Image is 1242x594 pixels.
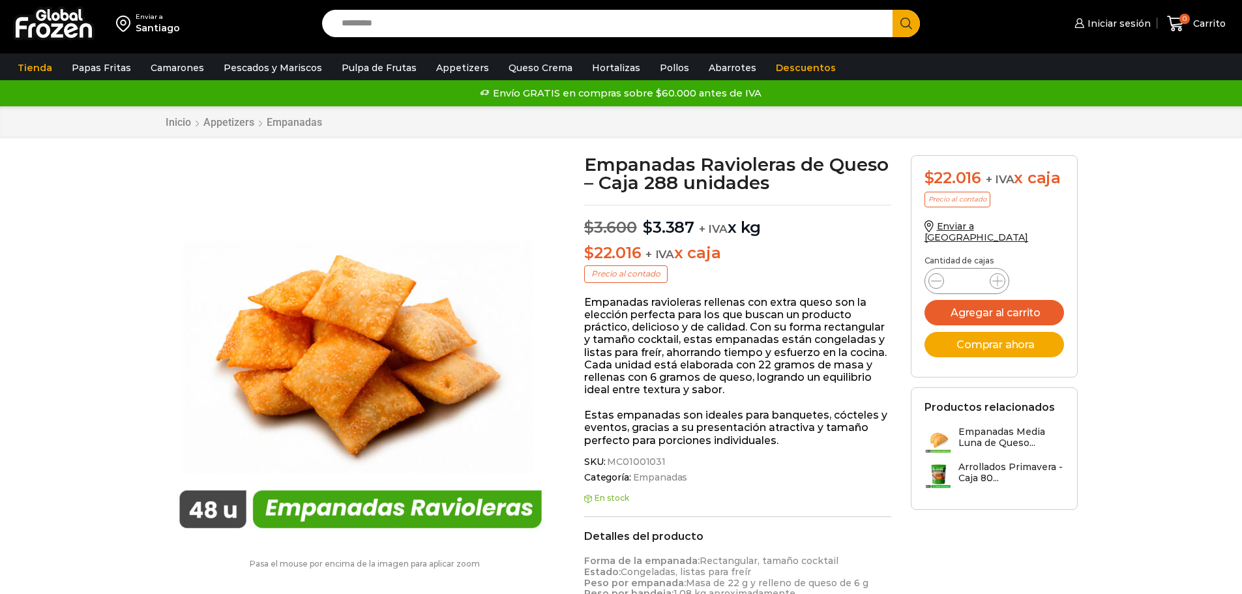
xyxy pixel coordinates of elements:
p: Precio al contado [584,265,668,282]
h1: Empanadas Ravioleras de Queso – Caja 288 unidades [584,155,891,192]
strong: Peso por empanada: [584,577,686,589]
input: Product quantity [954,272,979,290]
nav: Breadcrumb [165,116,323,128]
a: Empanadas Media Luna de Queso... [924,426,1064,454]
p: x caja [584,244,891,263]
bdi: 22.016 [924,168,981,187]
p: Cantidad de cajas [924,256,1064,265]
a: Abarrotes [702,55,763,80]
span: $ [643,218,653,237]
a: Arrollados Primavera - Caja 80... [924,462,1064,490]
span: + IVA [986,173,1014,186]
a: Appetizers [203,116,255,128]
p: En stock [584,494,891,503]
a: Descuentos [769,55,842,80]
a: Empanadas [266,116,323,128]
div: x caja [924,169,1064,188]
a: Tienda [11,55,59,80]
bdi: 3.600 [584,218,637,237]
div: Enviar a [136,12,180,22]
span: 0 [1179,14,1190,24]
a: Enviar a [GEOGRAPHIC_DATA] [924,220,1029,243]
p: Pasa el mouse por encima de la imagen para aplicar zoom [165,559,565,569]
h2: Productos relacionados [924,401,1055,413]
a: Appetizers [430,55,495,80]
a: Inicio [165,116,192,128]
a: Queso Crema [502,55,579,80]
p: Empanadas ravioleras rellenas con extra queso son la elección perfecta para los que buscan un pro... [584,296,891,396]
span: Carrito [1190,17,1226,30]
button: Search button [893,10,920,37]
h2: Detalles del producto [584,530,891,542]
span: $ [584,243,594,262]
a: Camarones [144,55,211,80]
a: Pollos [653,55,696,80]
button: Agregar al carrito [924,300,1064,325]
a: Pescados y Mariscos [217,55,329,80]
span: MC01001031 [605,456,666,468]
span: $ [924,168,934,187]
a: 0 Carrito [1164,8,1229,39]
a: Hortalizas [585,55,647,80]
a: Iniciar sesión [1071,10,1151,37]
a: Papas Fritas [65,55,138,80]
span: + IVA [699,222,728,235]
span: Categoría: [584,472,891,483]
bdi: 3.387 [643,218,694,237]
p: x kg [584,205,891,237]
span: $ [584,218,594,237]
h3: Empanadas Media Luna de Queso... [958,426,1064,449]
span: + IVA [645,248,674,261]
a: Empanadas [631,472,688,483]
div: Santiago [136,22,180,35]
span: Iniciar sesión [1084,17,1151,30]
h3: Arrollados Primavera - Caja 80... [958,462,1064,484]
p: Precio al contado [924,192,990,207]
span: SKU: [584,456,891,468]
strong: Forma de la empanada: [584,555,700,567]
bdi: 22.016 [584,243,641,262]
a: Pulpa de Frutas [335,55,423,80]
button: Comprar ahora [924,332,1064,357]
strong: Estado: [584,566,621,578]
img: empanada-raviolera [165,155,556,546]
img: address-field-icon.svg [116,12,136,35]
p: Estas empanadas son ideales para banquetes, cócteles y eventos, gracias a su presentación atracti... [584,409,891,447]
